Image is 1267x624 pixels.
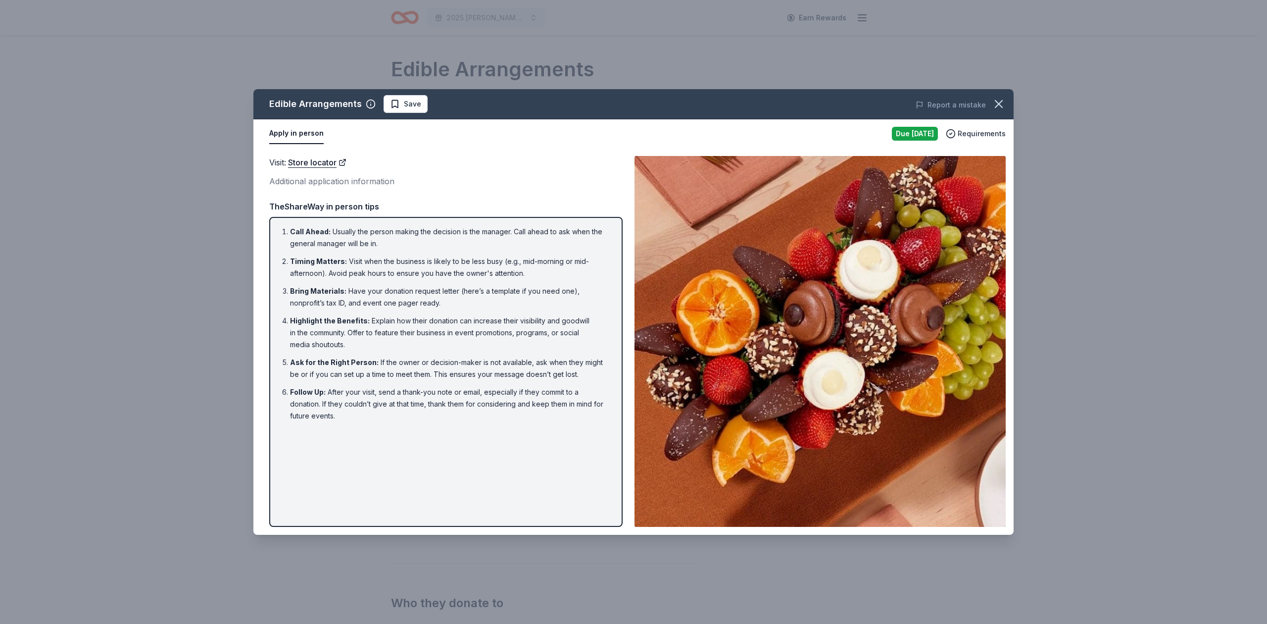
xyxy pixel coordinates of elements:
[290,256,608,279] li: Visit when the business is likely to be less busy (e.g., mid-morning or mid-afternoon). Avoid pea...
[946,128,1006,140] button: Requirements
[269,123,324,144] button: Apply in person
[269,200,623,213] div: TheShareWay in person tips
[290,285,608,309] li: Have your donation request letter (here’s a template if you need one), nonprofit’s tax ID, and ev...
[290,357,608,380] li: If the owner or decision-maker is not available, ask when they might be or if you can set up a ti...
[384,95,428,113] button: Save
[290,386,608,422] li: After your visit, send a thank-you note or email, especially if they commit to a donation. If the...
[290,227,331,236] span: Call Ahead :
[290,358,379,366] span: Ask for the Right Person :
[269,156,623,169] div: Visit :
[290,257,347,265] span: Timing Matters :
[404,98,421,110] span: Save
[290,226,608,250] li: Usually the person making the decision is the manager. Call ahead to ask when the general manager...
[288,156,346,169] a: Store locator
[916,99,986,111] button: Report a mistake
[290,287,346,295] span: Bring Materials :
[958,128,1006,140] span: Requirements
[290,388,326,396] span: Follow Up :
[892,127,938,141] div: Due [DATE]
[269,175,623,188] div: Additional application information
[634,156,1006,527] img: Image for Edible Arrangements
[290,315,608,351] li: Explain how their donation can increase their visibility and goodwill in the community. Offer to ...
[290,316,370,325] span: Highlight the Benefits :
[269,96,362,112] div: Edible Arrangements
